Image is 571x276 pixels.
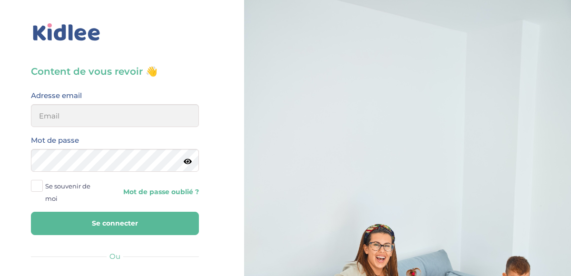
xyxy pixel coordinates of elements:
[31,104,199,127] input: Email
[45,180,100,205] span: Se souvenir de moi
[31,89,82,102] label: Adresse email
[31,65,199,78] h3: Content de vous revoir 👋
[31,134,79,147] label: Mot de passe
[31,21,102,43] img: logo_kidlee_bleu
[122,187,198,197] a: Mot de passe oublié ?
[31,212,199,235] button: Se connecter
[109,252,120,261] span: Ou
